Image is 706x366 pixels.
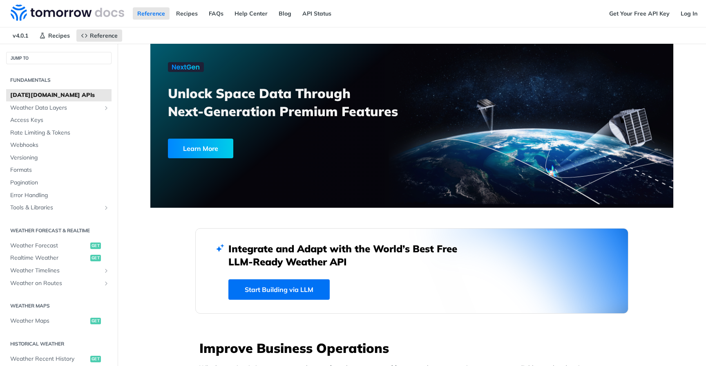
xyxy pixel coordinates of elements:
span: Weather Data Layers [10,104,101,112]
button: Show subpages for Tools & Libraries [103,204,109,211]
a: API Status [298,7,336,20]
h3: Unlock Space Data Through Next-Generation Premium Features [168,84,421,120]
a: Tools & LibrariesShow subpages for Tools & Libraries [6,202,112,214]
a: Weather Forecastget [6,240,112,252]
a: Weather Recent Historyget [6,353,112,365]
a: Log In [676,7,702,20]
a: Webhooks [6,139,112,151]
span: Weather Forecast [10,242,88,250]
span: get [90,318,101,324]
span: get [90,243,101,249]
button: Show subpages for Weather Data Layers [103,105,109,111]
img: Tomorrow.io Weather API Docs [11,4,124,21]
a: Reference [76,29,122,42]
a: Weather Mapsget [6,315,112,327]
span: Versioning [10,154,109,162]
h2: Weather Maps [6,302,112,310]
a: Rate Limiting & Tokens [6,127,112,139]
a: Weather Data LayersShow subpages for Weather Data Layers [6,102,112,114]
a: FAQs [204,7,228,20]
a: Learn More [168,139,370,158]
span: Weather Recent History [10,355,88,363]
span: get [90,255,101,261]
a: Pagination [6,177,112,189]
button: JUMP TO [6,52,112,64]
span: [DATE][DOMAIN_NAME] APIs [10,91,109,99]
a: Get Your Free API Key [605,7,674,20]
span: Pagination [10,179,109,187]
span: v4.0.1 [8,29,33,42]
a: Access Keys [6,114,112,126]
h2: Integrate and Adapt with the World’s Best Free LLM-Ready Weather API [228,242,469,268]
span: Error Handling [10,191,109,200]
span: Weather on Routes [10,279,101,287]
span: Reference [90,32,118,39]
a: Weather on RoutesShow subpages for Weather on Routes [6,277,112,290]
a: Versioning [6,152,112,164]
span: Realtime Weather [10,254,88,262]
a: Formats [6,164,112,176]
div: Learn More [168,139,233,158]
a: Start Building via LLM [228,279,330,300]
a: Reference [133,7,170,20]
a: Recipes [35,29,74,42]
img: NextGen [168,62,204,72]
a: Weather TimelinesShow subpages for Weather Timelines [6,265,112,277]
a: Help Center [230,7,272,20]
span: Tools & Libraries [10,204,101,212]
a: Recipes [172,7,202,20]
span: Weather Maps [10,317,88,325]
span: get [90,356,101,362]
h2: Historical Weather [6,340,112,348]
span: Access Keys [10,116,109,124]
span: Formats [10,166,109,174]
a: Error Handling [6,189,112,202]
h2: Weather Forecast & realtime [6,227,112,234]
a: Blog [274,7,296,20]
span: Rate Limiting & Tokens [10,129,109,137]
button: Show subpages for Weather Timelines [103,267,109,274]
a: Realtime Weatherget [6,252,112,264]
a: [DATE][DOMAIN_NAME] APIs [6,89,112,101]
span: Recipes [48,32,70,39]
span: Weather Timelines [10,267,101,275]
h3: Improve Business Operations [199,339,628,357]
span: Webhooks [10,141,109,149]
h2: Fundamentals [6,76,112,84]
button: Show subpages for Weather on Routes [103,280,109,287]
